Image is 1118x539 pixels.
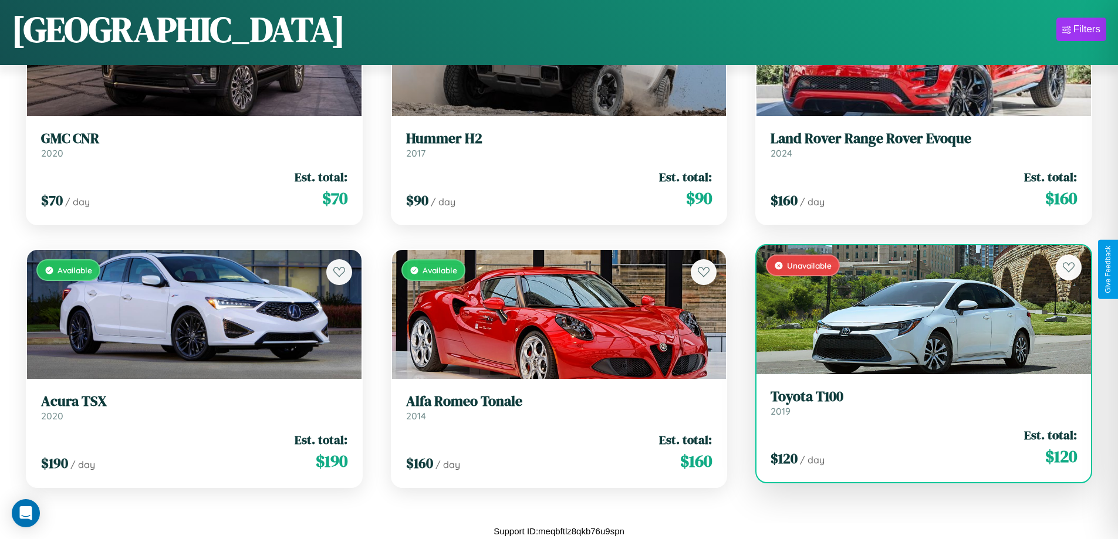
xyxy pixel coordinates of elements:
[41,147,63,159] span: 2020
[316,449,347,473] span: $ 190
[423,265,457,275] span: Available
[771,449,798,468] span: $ 120
[322,187,347,210] span: $ 70
[406,130,712,159] a: Hummer H22017
[659,431,712,448] span: Est. total:
[58,265,92,275] span: Available
[1045,187,1077,210] span: $ 160
[771,147,792,159] span: 2024
[41,130,347,159] a: GMC CNR2020
[435,459,460,470] span: / day
[771,130,1077,147] h3: Land Rover Range Rover Evoque
[406,191,428,210] span: $ 90
[41,410,63,422] span: 2020
[1104,246,1112,293] div: Give Feedback
[800,454,825,466] span: / day
[406,147,425,159] span: 2017
[771,191,798,210] span: $ 160
[771,405,791,417] span: 2019
[1073,23,1100,35] div: Filters
[406,393,712,422] a: Alfa Romeo Tonale2014
[771,388,1077,405] h3: Toyota T100
[41,130,347,147] h3: GMC CNR
[406,393,712,410] h3: Alfa Romeo Tonale
[12,5,345,53] h1: [GEOGRAPHIC_DATA]
[1024,168,1077,185] span: Est. total:
[295,431,347,448] span: Est. total:
[41,453,68,473] span: $ 190
[1056,18,1106,41] button: Filters
[406,130,712,147] h3: Hummer H2
[41,393,347,422] a: Acura TSX2020
[494,523,624,539] p: Support ID: meqbftlz8qkb76u9spn
[771,130,1077,159] a: Land Rover Range Rover Evoque2024
[1045,445,1077,468] span: $ 120
[406,410,426,422] span: 2014
[65,196,90,208] span: / day
[12,499,40,527] div: Open Intercom Messenger
[70,459,95,470] span: / day
[680,449,712,473] span: $ 160
[800,196,825,208] span: / day
[431,196,455,208] span: / day
[295,168,347,185] span: Est. total:
[771,388,1077,417] a: Toyota T1002019
[659,168,712,185] span: Est. total:
[686,187,712,210] span: $ 90
[787,260,832,270] span: Unavailable
[406,453,433,473] span: $ 160
[1024,426,1077,443] span: Est. total:
[41,191,63,210] span: $ 70
[41,393,347,410] h3: Acura TSX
